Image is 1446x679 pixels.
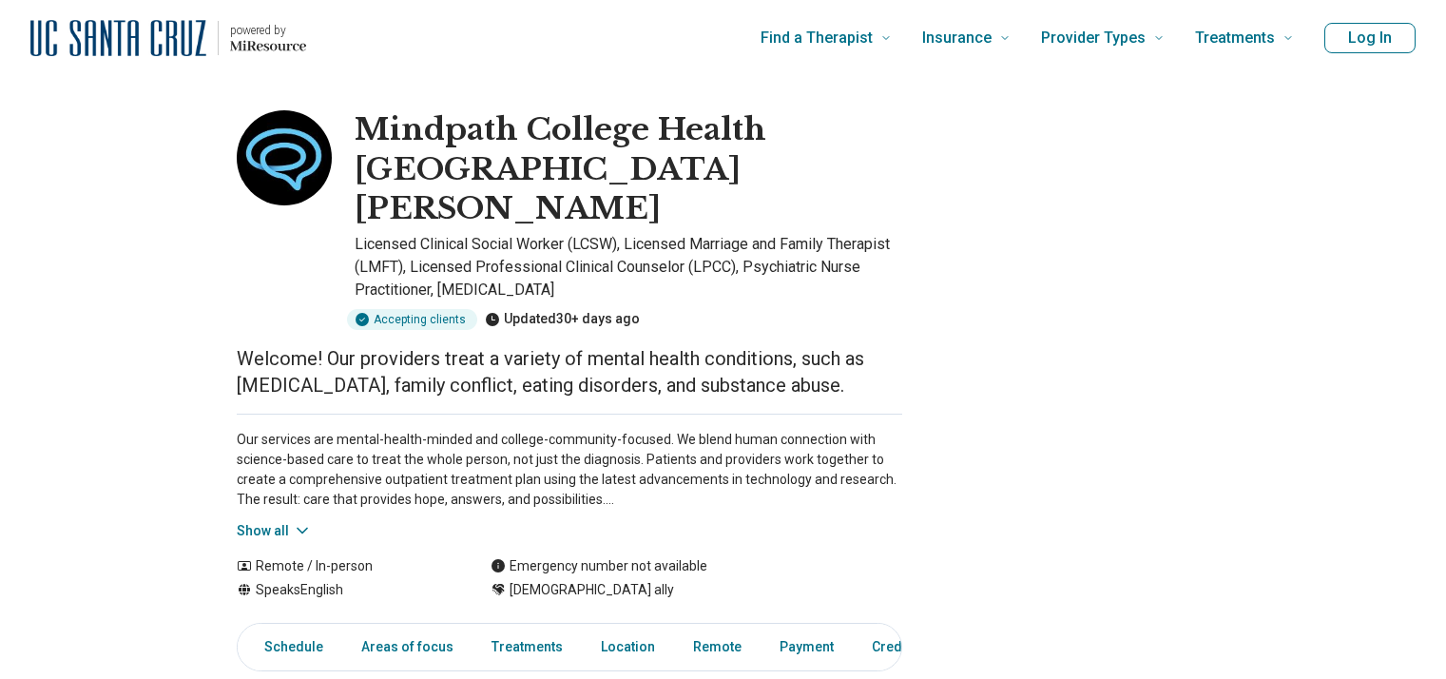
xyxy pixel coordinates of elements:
[761,25,873,51] span: Find a Therapist
[1041,25,1146,51] span: Provider Types
[485,309,640,330] div: Updated 30+ days ago
[589,628,666,667] a: Location
[30,8,306,68] a: Home page
[768,628,845,667] a: Payment
[355,110,902,229] h1: Mindpath College Health [GEOGRAPHIC_DATA][PERSON_NAME]
[491,556,707,576] div: Emergency number not available
[237,110,332,205] img: Mindpath College Health Santa Cruz, Licensed Clinical Social Worker (LCSW)
[510,580,674,600] span: [DEMOGRAPHIC_DATA] ally
[237,580,453,600] div: Speaks English
[241,628,335,667] a: Schedule
[1195,25,1275,51] span: Treatments
[682,628,753,667] a: Remote
[355,233,902,301] p: Licensed Clinical Social Worker (LCSW), Licensed Marriage and Family Therapist (LMFT), Licensed P...
[237,345,902,398] p: Welcome! Our providers treat a variety of mental health conditions, such as [MEDICAL_DATA], famil...
[860,628,955,667] a: Credentials
[230,23,306,38] p: powered by
[1324,23,1416,53] button: Log In
[347,309,477,330] div: Accepting clients
[922,25,992,51] span: Insurance
[350,628,465,667] a: Areas of focus
[237,521,312,541] button: Show all
[237,430,902,510] p: Our services are mental-health-minded and college-community-focused. We blend human connection wi...
[237,556,453,576] div: Remote / In-person
[480,628,574,667] a: Treatments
